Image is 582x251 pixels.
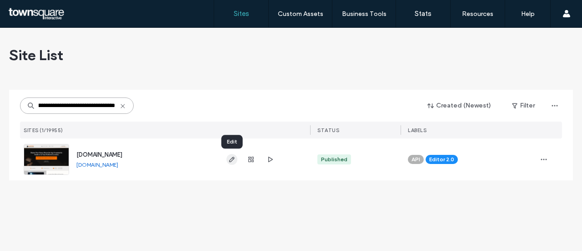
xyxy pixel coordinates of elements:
button: Created (Newest) [420,98,499,113]
span: Site List [9,46,63,64]
label: Help [521,10,535,18]
label: Custom Assets [278,10,323,18]
div: Published [321,155,347,164]
span: Help [20,6,39,15]
a: [DOMAIN_NAME] [76,161,118,168]
span: Editor 2.0 [429,155,454,164]
span: LABELS [408,127,426,133]
span: API [411,155,420,164]
span: SITES (1/19955) [24,127,63,133]
label: Stats [415,10,431,18]
div: Edit [221,135,243,149]
label: Business Tools [342,10,386,18]
button: Filter [503,98,544,113]
span: STATUS [317,127,339,133]
label: Resources [462,10,493,18]
label: Sites [234,10,249,18]
a: [DOMAIN_NAME] [76,151,122,158]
